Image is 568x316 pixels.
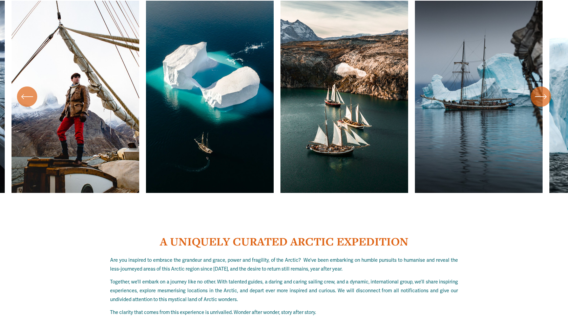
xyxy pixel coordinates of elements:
button: Previous [17,86,37,107]
button: Next [531,86,551,107]
p: Are you inspired to embrace the grandeur and grace, power and fragility, of the Arctic? We’ve bee... [110,256,458,274]
p: Together, we’ll embark on a journey like no other. With talented guides, a daring and caring sail... [110,278,458,304]
strong: A UNIQUELY CURATED ARCTIC EXPEDITION [160,234,408,249]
